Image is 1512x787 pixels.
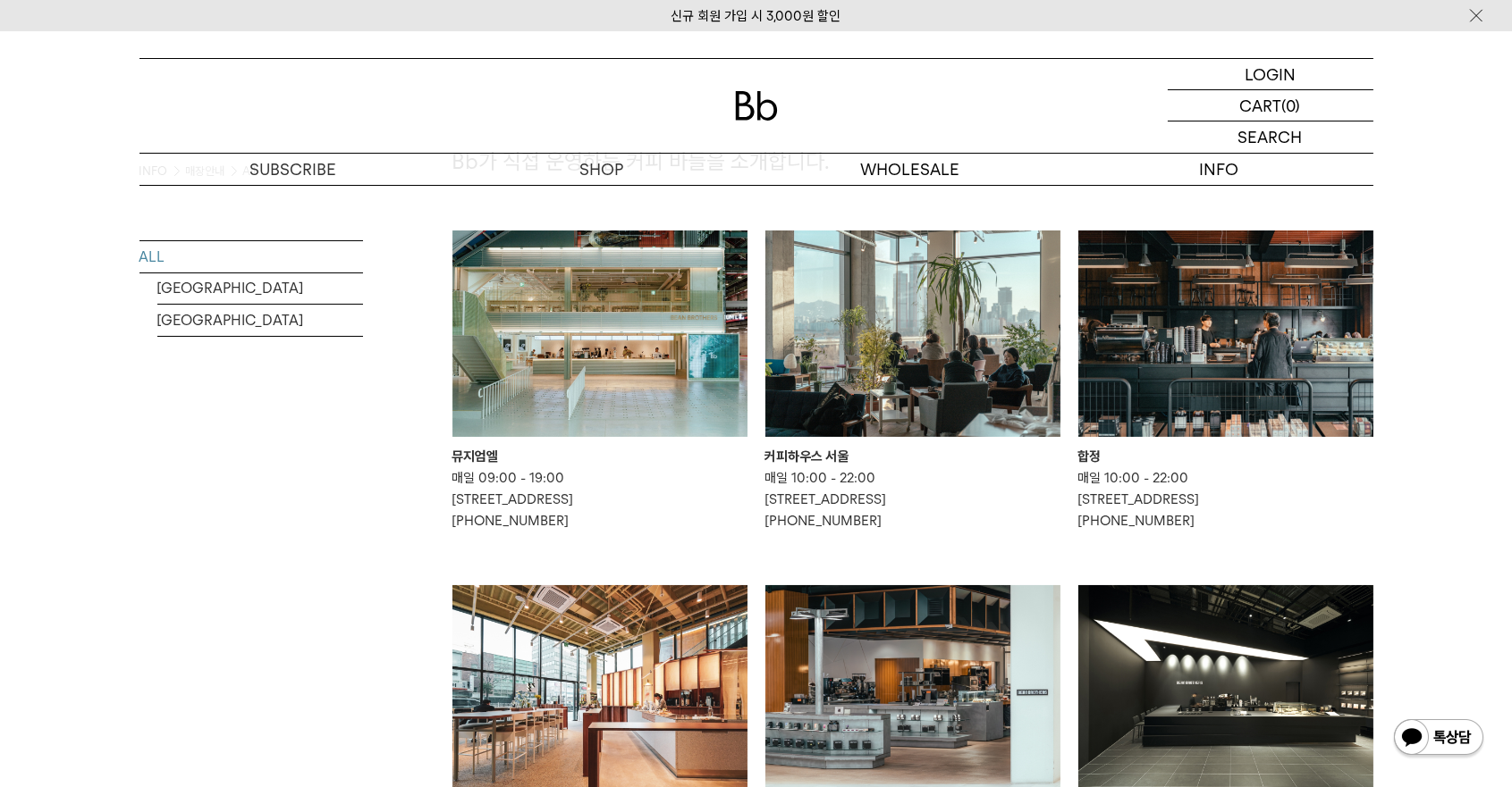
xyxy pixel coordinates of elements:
[1078,230,1373,437] img: 합정
[448,154,756,185] a: SHOP
[672,8,841,24] a: 신규 회원 가입 시 3,000원 할인
[756,154,1065,185] p: WHOLESALE
[1078,467,1373,532] p: 매일 10:00 - 22:00 [STREET_ADDRESS] [PHONE_NUMBER]
[765,230,1060,532] a: 커피하우스 서울 커피하우스 서울 매일 10:00 - 22:00[STREET_ADDRESS][PHONE_NUMBER]
[765,467,1060,532] p: 매일 10:00 - 22:00 [STREET_ADDRESS] [PHONE_NUMBER]
[1168,90,1373,121] a: CART (0)
[452,467,748,532] p: 매일 09:00 - 19:00 [STREET_ADDRESS] [PHONE_NUMBER]
[1392,717,1485,760] img: 카카오톡 채널 1:1 채팅 버튼
[1238,121,1303,153] p: SEARCH
[765,446,1060,467] div: 커피하우스 서울
[735,91,778,121] img: 로고
[452,446,748,467] div: 뮤지엄엘
[157,305,363,336] a: [GEOGRAPHIC_DATA]
[139,154,448,185] a: SUBSCRIBE
[1078,230,1373,532] a: 합정 합정 매일 10:00 - 22:00[STREET_ADDRESS][PHONE_NUMBER]
[157,272,363,304] a: [GEOGRAPHIC_DATA]
[1078,446,1373,467] div: 합정
[139,241,363,272] a: ALL
[1168,59,1373,90] a: LOGIN
[1240,90,1282,121] p: CART
[1245,59,1296,89] p: LOGIN
[1282,90,1301,121] p: (0)
[452,230,748,437] img: 뮤지엄엘
[1065,154,1373,185] p: INFO
[765,230,1060,437] img: 커피하우스 서울
[452,230,748,532] a: 뮤지엄엘 뮤지엄엘 매일 09:00 - 19:00[STREET_ADDRESS][PHONE_NUMBER]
